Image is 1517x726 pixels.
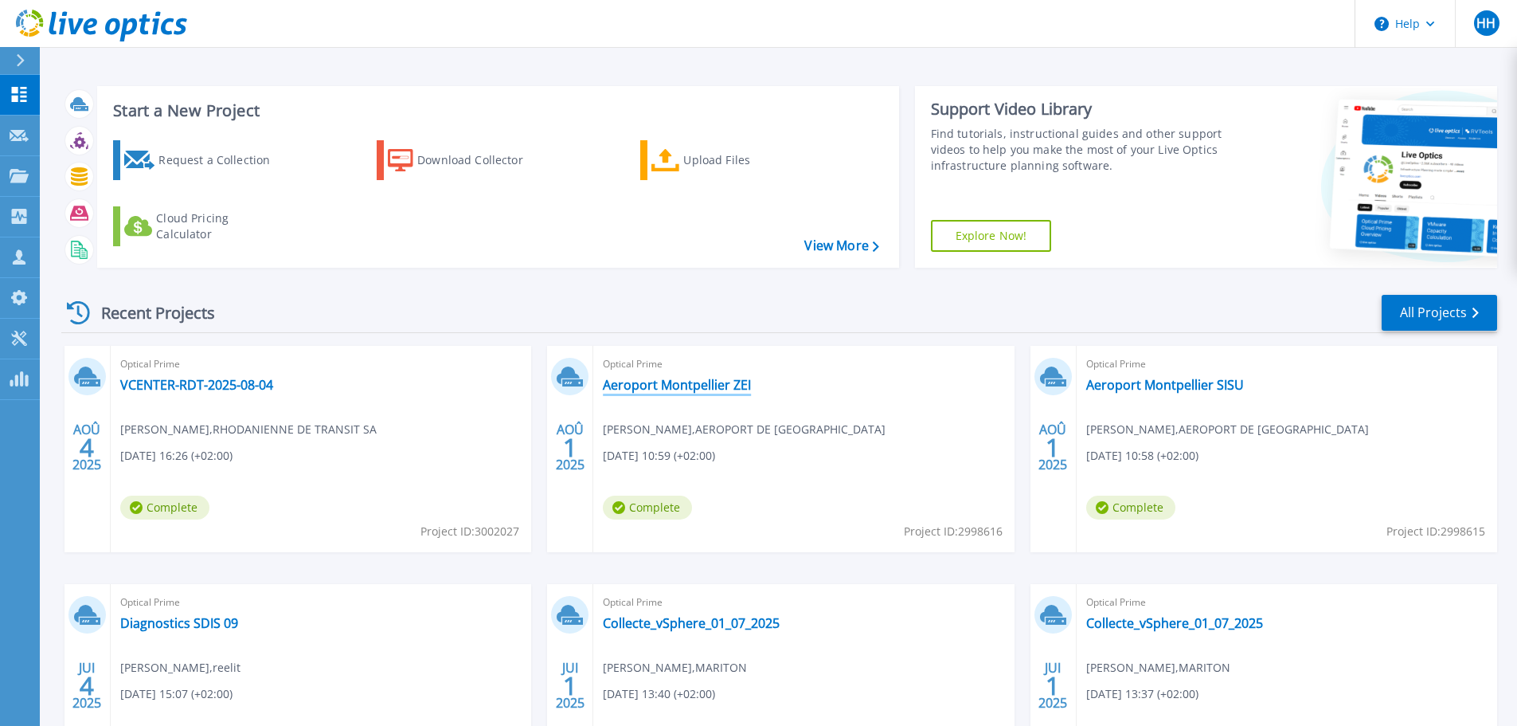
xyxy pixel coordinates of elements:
a: Download Collector [377,140,554,180]
div: Recent Projects [61,293,237,332]
span: [PERSON_NAME] , MARITON [603,659,747,677]
div: Request a Collection [158,144,286,176]
div: AOÛ 2025 [555,418,585,477]
h3: Start a New Project [113,102,878,120]
span: Optical Prime [1086,355,1488,373]
span: Optical Prime [120,355,522,373]
span: 4 [80,679,94,693]
span: [PERSON_NAME] , reelit [120,659,240,677]
span: Complete [603,496,692,520]
div: Find tutorials, instructional guides and other support videos to help you make the most of your L... [931,126,1228,174]
a: Aeroport Montpellier ZEI [603,377,751,393]
a: Upload Files [640,140,818,180]
div: Download Collector [417,144,545,176]
div: Cloud Pricing Calculator [156,210,283,242]
span: [DATE] 16:26 (+02:00) [120,447,233,465]
a: Aeroport Montpellier SISU [1086,377,1244,393]
span: [PERSON_NAME] , MARITON [1086,659,1230,677]
a: All Projects [1382,295,1497,331]
span: [DATE] 13:37 (+02:00) [1086,685,1198,703]
span: Optical Prime [603,594,1004,611]
a: Diagnostics SDIS 09 [120,615,238,631]
span: Project ID: 2998615 [1386,523,1485,540]
span: 1 [1046,441,1060,454]
span: [PERSON_NAME] , AEROPORT DE [GEOGRAPHIC_DATA] [1086,421,1369,438]
a: Collecte_vSphere_01_07_2025 [1086,615,1263,631]
a: View More [804,238,878,253]
span: [DATE] 15:07 (+02:00) [120,685,233,703]
span: Optical Prime [603,355,1004,373]
div: JUI 2025 [1038,657,1068,715]
div: AOÛ 2025 [72,418,102,477]
a: Request a Collection [113,140,291,180]
span: [PERSON_NAME] , RHODANIENNE DE TRANSIT SA [120,421,377,438]
div: JUI 2025 [555,657,585,715]
span: Complete [120,496,209,520]
span: Complete [1086,496,1175,520]
a: Explore Now! [931,220,1052,252]
a: Collecte_vSphere_01_07_2025 [603,615,780,631]
span: HH [1476,17,1495,29]
span: [DATE] 10:58 (+02:00) [1086,447,1198,465]
span: 4 [80,441,94,454]
a: Cloud Pricing Calculator [113,206,291,246]
span: Optical Prime [120,594,522,611]
span: [DATE] 13:40 (+02:00) [603,685,715,703]
div: AOÛ 2025 [1038,418,1068,477]
div: Upload Files [683,144,811,176]
a: VCENTER-RDT-2025-08-04 [120,377,273,393]
span: Project ID: 2998616 [904,523,1003,540]
span: 1 [1046,679,1060,693]
span: [PERSON_NAME] , AEROPORT DE [GEOGRAPHIC_DATA] [603,421,886,438]
div: JUI 2025 [72,657,102,715]
span: Project ID: 3002027 [420,523,519,540]
span: 1 [563,679,577,693]
div: Support Video Library [931,99,1228,120]
span: [DATE] 10:59 (+02:00) [603,447,715,465]
span: Optical Prime [1086,594,1488,611]
span: 1 [563,441,577,454]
